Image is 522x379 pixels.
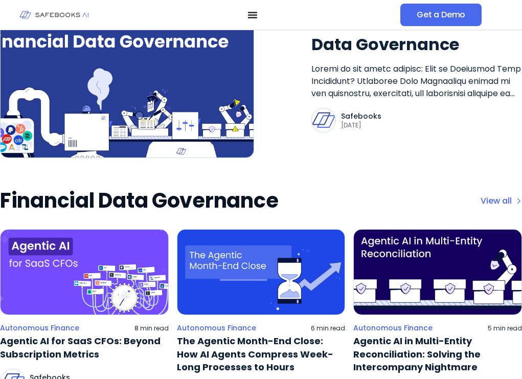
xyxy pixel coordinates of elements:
[353,335,522,373] a: Agentic AI in Multi-Entity Reconciliation: Solving the Intercompany Nightmare
[311,324,345,332] p: 6 min read
[134,324,169,332] p: 8 min read
[353,323,433,332] a: Autonomous Finance
[177,335,346,373] a: The Agentic Month-End Close: How AI Agents Compress Week-Long Processes to Hours
[481,195,522,207] a: View all
[400,4,482,26] a: Get a Demo
[353,229,522,315] img: a purple background with a line of boxes and a robot
[341,112,381,122] p: Safebooks
[105,10,400,20] nav: Menu
[177,323,256,332] a: Autonomous Finance
[247,10,258,20] button: Menu Toggle
[488,324,522,332] p: 5 min read
[341,121,381,129] p: [DATE]
[417,10,465,20] span: Get a Demo
[311,14,522,55] a: Introduction to Financial Data Governance
[311,63,522,100] a: Loremi do sit ametc adipisc: Elit se Doeiusmod Temp Incididunt? Utlaboree Dolo Magnaaliqu enimad ...
[177,229,346,315] img: an hourglass with an arrow pointing to the right
[312,108,335,132] img: Safebooks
